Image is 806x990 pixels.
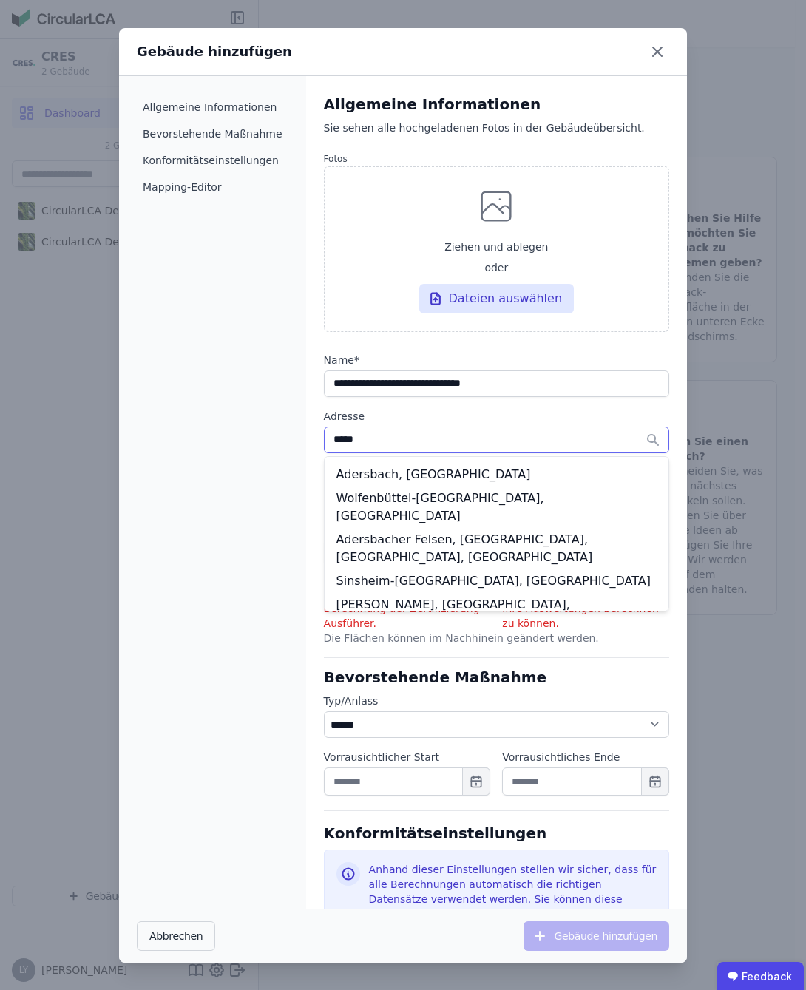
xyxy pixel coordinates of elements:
[484,260,508,275] span: oder
[324,631,669,654] div: Die Flächen können im Nachhinein geändert werden.
[502,750,669,764] label: Vorrausichtliches Ende
[137,94,288,121] li: Allgemeine Informationen
[324,750,491,764] label: Vorrausichtlicher Start
[324,667,669,688] div: Bevorstehende Maßnahme
[137,41,292,62] div: Gebäude hinzufügen
[419,284,575,313] div: Dateien auswählen
[324,353,669,367] label: audits.requiredField
[324,121,669,150] div: Sie sehen alle hochgeladenen Fotos in der Gebäudeübersicht.
[324,94,669,115] div: Allgemeine Informationen
[324,810,669,844] div: Konformitätseinstellungen
[325,486,668,528] div: Wolfenbüttel-[GEOGRAPHIC_DATA], [GEOGRAPHIC_DATA]
[324,694,669,708] label: Typ/Anlass
[137,147,288,174] li: Konformitätseinstellungen
[137,174,288,200] li: Mapping-Editor
[324,153,669,165] label: Fotos
[325,463,668,486] div: Adersbach, [GEOGRAPHIC_DATA]
[444,240,548,254] span: Ziehen und ablegen
[325,593,668,634] div: [PERSON_NAME], [GEOGRAPHIC_DATA], [GEOGRAPHIC_DATA]
[325,569,668,593] div: Sinsheim-[GEOGRAPHIC_DATA], [GEOGRAPHIC_DATA]
[324,409,669,424] label: Adresse
[369,862,657,936] div: Anhand dieser Einstellungen stellen wir sicher, dass für alle Berechnungen automatisch die richti...
[325,528,668,569] div: Adersbacher Felsen, [GEOGRAPHIC_DATA], [GEOGRAPHIC_DATA], [GEOGRAPHIC_DATA]
[137,121,288,147] li: Bevorstehende Maßnahme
